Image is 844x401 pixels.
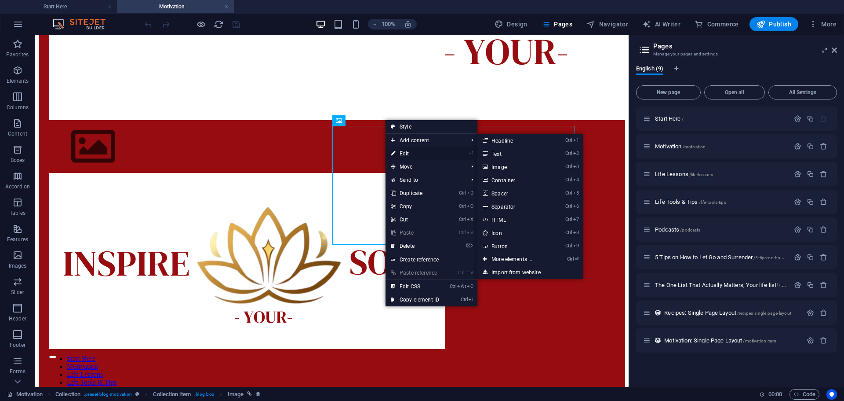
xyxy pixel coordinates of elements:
[477,253,550,266] a: Ctrl⏎More elements ...
[653,50,819,58] h3: Manage your pages and settings
[807,143,814,150] div: Duplicate
[807,254,814,261] div: Duplicate
[753,255,831,260] span: /5-tips-on-how-to-let-go-and-surrender
[807,281,814,289] div: Duplicate
[794,226,801,233] div: Settings
[84,389,132,400] span: . preset-blog-motivation
[477,134,550,147] a: Ctrl1Headline
[51,19,116,29] img: Editor Logo
[386,187,444,200] a: CtrlDDuplicate
[794,143,801,150] div: Settings
[654,337,662,344] div: This layout is used as a template for all items (e.g. a blog post) of this collection. The conten...
[565,151,572,156] i: Ctrl
[459,230,466,235] i: Ctrl
[708,90,761,95] span: Open all
[477,226,550,239] a: Ctrl8Icon
[737,311,791,316] span: /recipes-single-page-layout
[662,338,802,343] div: Motivation: Single Page Layout/motivation-item
[794,198,801,206] div: Settings
[469,297,473,302] i: I
[820,309,827,316] div: Remove
[794,115,801,122] div: Settings
[636,85,701,99] button: New page
[682,117,684,121] span: /
[655,226,700,233] span: Click to open page
[467,217,473,222] i: X
[386,213,444,226] a: CtrlXCut
[573,230,579,235] i: 8
[573,190,579,196] i: 5
[680,228,700,232] span: /podcasts
[565,217,572,222] i: Ctrl
[10,210,25,217] p: Tables
[491,17,531,31] button: Design
[768,85,837,99] button: All Settings
[820,337,827,344] div: Remove
[655,143,706,150] span: Click to open page
[466,243,473,249] i: ⌦
[794,170,801,178] div: Settings
[565,164,572,169] i: Ctrl
[654,309,662,316] div: This layout is used as a template for all items (e.g. a blog post) of this collection. The conten...
[807,226,814,233] div: Duplicate
[573,217,579,222] i: 7
[7,236,28,243] p: Features
[642,20,680,29] span: AI Writer
[477,173,550,187] a: Ctrl4Container
[386,160,464,173] span: Move
[639,17,684,31] button: AI Writer
[450,283,457,289] i: Ctrl
[664,309,791,316] span: Click to open page
[135,392,139,397] i: This element is a customizable preset
[652,254,789,260] div: 5 Tips on How to Let Go and Surrender/5-tips-on-how-to-let-go-and-surrender
[467,203,473,209] i: C
[6,51,29,58] p: Favorites
[565,230,572,235] i: Ctrl
[775,391,776,397] span: :
[477,187,550,200] a: Ctrl5Spacer
[8,130,27,137] p: Content
[567,256,574,262] i: Ctrl
[749,17,798,31] button: Publish
[757,20,791,29] span: Publish
[704,85,765,99] button: Open all
[228,389,244,400] span: Click to select. Double-click to edit
[652,171,789,177] div: Life Lessons/life-lessons
[807,309,814,316] div: Settings
[807,337,814,344] div: Settings
[213,19,224,29] button: reload
[457,283,466,289] i: Alt
[153,389,190,400] span: Click to select. Double-click to edit
[807,198,814,206] div: Duplicate
[586,20,628,29] span: Navigator
[652,227,789,232] div: Podcasts/podcasts
[386,280,444,293] a: CtrlAltCEdit CSS
[459,190,466,196] i: Ctrl
[565,190,572,196] i: Ctrl
[652,143,789,149] div: Motivation/motivation
[573,177,579,183] i: 4
[772,90,833,95] span: All Settings
[368,19,399,29] button: 100%
[538,17,576,31] button: Pages
[7,389,43,400] a: Click to cancel selection. Double-click to open Pages
[662,310,802,316] div: Recipes: Single Page Layout/recipes-single-page-layout
[655,199,726,205] span: Click to open page
[743,338,776,343] span: /motivation-item
[794,281,801,289] div: Settings
[477,147,550,160] a: Ctrl2Text
[565,177,572,183] i: Ctrl
[459,203,466,209] i: Ctrl
[652,116,789,121] div: Start Here/
[789,389,819,400] button: Code
[653,42,837,50] h2: Pages
[5,183,30,190] p: Accordion
[820,198,827,206] div: Remove
[477,213,550,226] a: Ctrl7HTML
[565,243,572,249] i: Ctrl
[794,254,801,261] div: Settings
[55,389,261,400] nav: breadcrumb
[691,17,742,31] button: Commerce
[636,63,663,76] span: English (9)
[820,143,827,150] div: Remove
